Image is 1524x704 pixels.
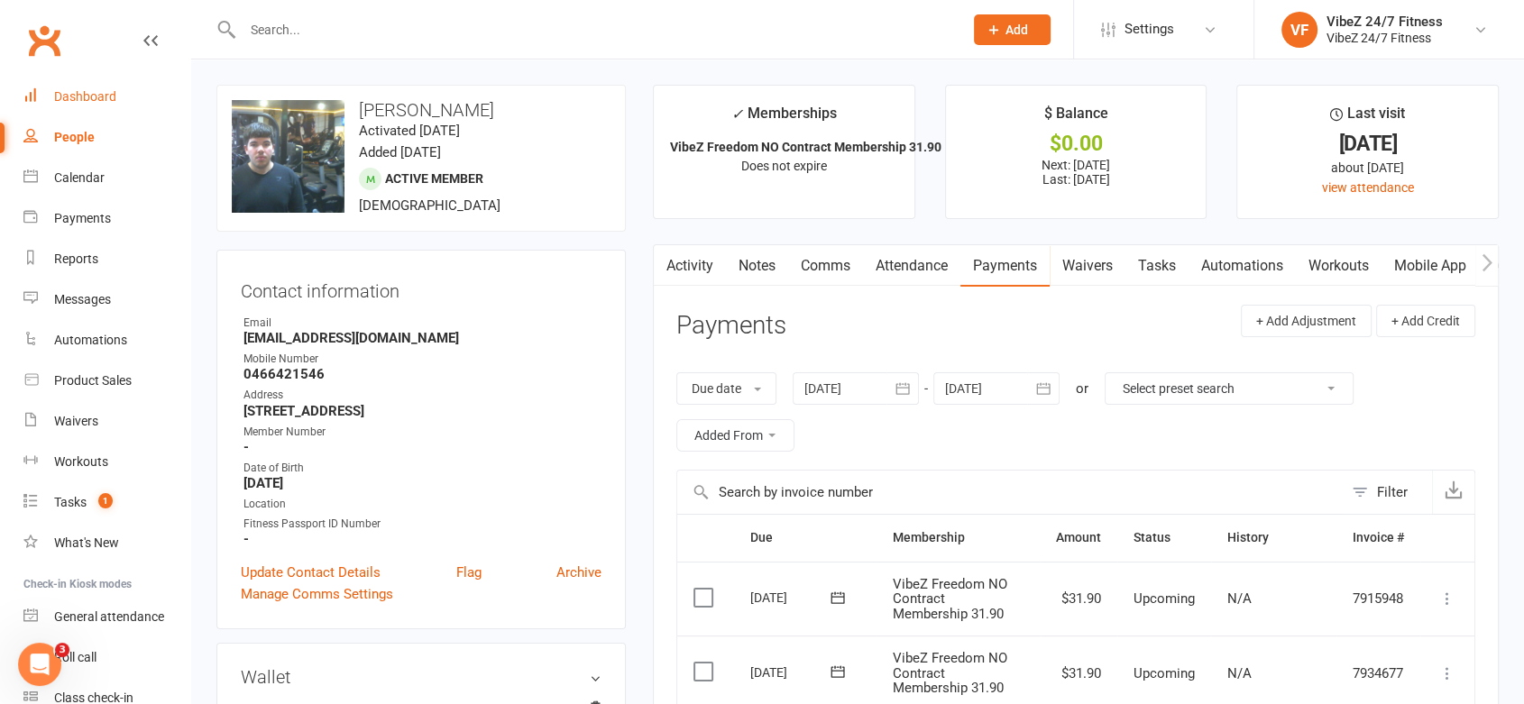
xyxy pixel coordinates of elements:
th: Status [1117,515,1211,561]
a: People [23,117,190,158]
a: Activity [654,245,726,287]
div: $0.00 [962,134,1190,153]
div: Waivers [54,414,98,428]
span: Does not expire [741,159,827,173]
div: Email [243,315,601,332]
a: Tasks 1 [23,482,190,523]
h3: Contact information [241,274,601,301]
span: 3 [55,643,69,657]
span: 1 [98,493,113,508]
a: Messages [23,279,190,320]
a: Attendance [863,245,960,287]
a: Dashboard [23,77,190,117]
div: Location [243,496,601,513]
div: Dashboard [54,89,116,104]
div: [DATE] [750,658,833,686]
th: Due [734,515,877,561]
th: Invoice # [1336,515,1420,561]
a: Mobile App [1382,245,1479,287]
span: Active member [385,171,483,186]
a: Workouts [1296,245,1382,287]
div: Workouts [54,454,108,469]
a: Workouts [23,442,190,482]
span: N/A [1227,665,1252,681]
input: Search... [237,17,950,42]
a: Comms [788,245,863,287]
a: view attendance [1322,180,1414,195]
div: What's New [54,535,119,550]
div: Mobile Number [243,351,601,368]
a: Notes [726,245,788,287]
div: $ Balance [1043,102,1107,134]
th: Amount [1040,515,1117,561]
div: Payments [54,211,111,225]
a: Tasks [1125,245,1189,287]
strong: [EMAIL_ADDRESS][DOMAIN_NAME] [243,330,601,346]
div: Address [243,387,601,404]
span: [DEMOGRAPHIC_DATA] [359,197,500,214]
h3: Payments [676,312,786,340]
a: Waivers [23,401,190,442]
input: Search by invoice number [677,471,1343,514]
time: Added [DATE] [359,144,441,160]
div: Messages [54,292,111,306]
span: VibeZ Freedom NO Contract Membership 31.90 [893,576,1007,622]
div: People [54,130,95,144]
div: Roll call [54,650,96,664]
th: History [1211,515,1336,561]
p: Next: [DATE] Last: [DATE] [962,158,1190,187]
img: image1752049531.png [232,100,344,213]
div: Memberships [731,102,837,135]
div: about [DATE] [1253,158,1482,178]
span: Upcoming [1134,590,1195,607]
div: Tasks [54,495,87,509]
a: Payments [960,245,1050,287]
button: Due date [676,372,776,405]
span: N/A [1227,590,1252,607]
div: [DATE] [750,583,833,611]
td: $31.90 [1040,562,1117,636]
strong: - [243,531,601,547]
strong: 0466421546 [243,366,601,382]
strong: VibeZ Freedom NO Contract Membership 31.90 [670,140,941,154]
button: Added From [676,419,794,452]
strong: [DATE] [243,475,601,491]
div: Filter [1377,481,1408,503]
a: Automations [23,320,190,361]
a: General attendance kiosk mode [23,597,190,637]
div: General attendance [54,609,164,624]
iframe: Intercom live chat [18,643,61,686]
a: Waivers [1050,245,1125,287]
a: Clubworx [22,18,67,63]
strong: - [243,439,601,455]
div: Reports [54,251,98,266]
strong: [STREET_ADDRESS] [243,403,601,419]
button: Add [974,14,1051,45]
div: [DATE] [1253,134,1482,153]
div: Automations [54,333,127,347]
a: Payments [23,198,190,239]
div: or [1076,378,1088,399]
div: Last visit [1330,102,1405,134]
h3: [PERSON_NAME] [232,100,611,120]
a: What's New [23,523,190,563]
button: Filter [1343,471,1432,514]
div: Product Sales [54,373,132,388]
span: VibeZ Freedom NO Contract Membership 31.90 [893,650,1007,696]
span: Upcoming [1134,665,1195,681]
i: ✓ [731,105,743,123]
th: Membership [877,515,1040,561]
div: VibeZ 24/7 Fitness [1327,14,1443,30]
span: Add [1005,23,1028,37]
div: Date of Birth [243,460,601,477]
a: Manage Comms Settings [241,583,393,605]
span: Settings [1125,9,1174,50]
a: Automations [1189,245,1296,287]
time: Activated [DATE] [359,123,460,139]
button: + Add Credit [1376,305,1475,337]
a: Product Sales [23,361,190,401]
div: Fitness Passport ID Number [243,516,601,533]
a: Roll call [23,637,190,678]
a: Archive [556,562,601,583]
td: 7915948 [1336,562,1420,636]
